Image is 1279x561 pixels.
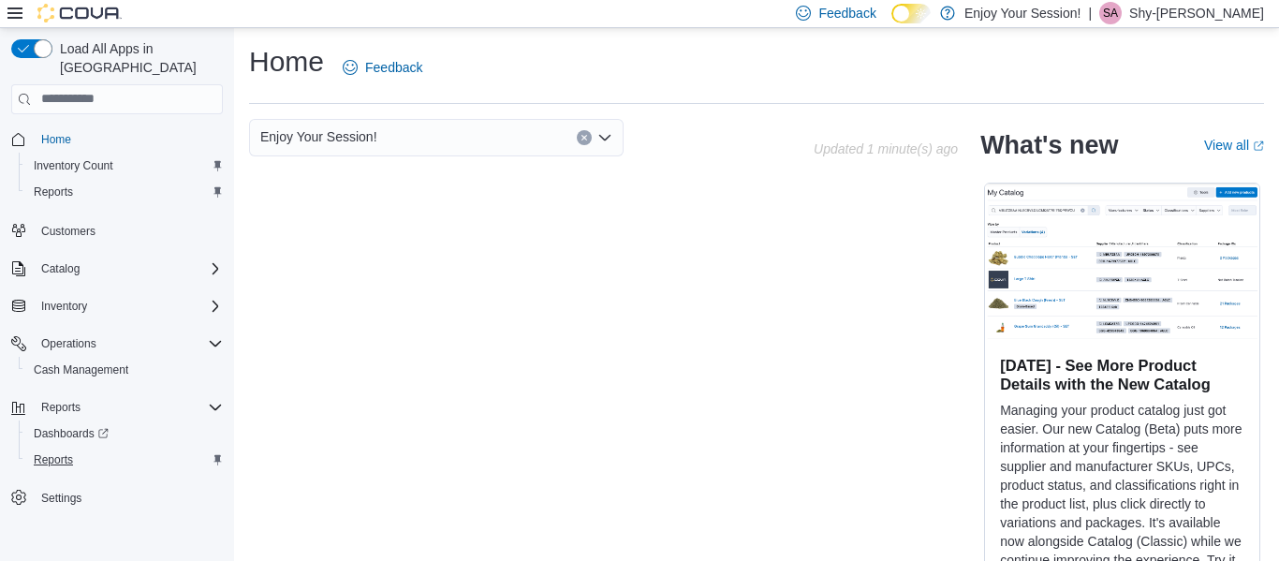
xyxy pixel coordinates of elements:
[4,331,230,357] button: Operations
[19,179,230,205] button: Reports
[4,293,230,319] button: Inventory
[365,58,422,77] span: Feedback
[41,224,96,239] span: Customers
[335,49,430,86] a: Feedback
[41,491,81,506] span: Settings
[26,422,223,445] span: Dashboards
[891,4,931,23] input: Dark Mode
[1129,2,1264,24] p: Shy-[PERSON_NAME]
[37,4,122,22] img: Cova
[26,181,223,203] span: Reports
[1253,140,1264,152] svg: External link
[34,218,223,242] span: Customers
[41,400,81,415] span: Reports
[260,125,377,148] span: Enjoy Your Session!
[1099,2,1122,24] div: Shy-ann Knopff
[249,43,324,81] h1: Home
[34,258,87,280] button: Catalog
[34,258,223,280] span: Catalog
[34,396,223,419] span: Reports
[891,23,892,24] span: Dark Mode
[26,359,136,381] a: Cash Management
[11,118,223,560] nav: Complex example
[26,155,223,177] span: Inventory Count
[26,449,223,471] span: Reports
[34,295,95,317] button: Inventory
[814,141,958,156] p: Updated 1 minute(s) ago
[52,39,223,77] span: Load All Apps in [GEOGRAPHIC_DATA]
[34,332,104,355] button: Operations
[577,130,592,145] button: Clear input
[26,181,81,203] a: Reports
[34,396,88,419] button: Reports
[4,256,230,282] button: Catalog
[19,447,230,473] button: Reports
[41,299,87,314] span: Inventory
[41,132,71,147] span: Home
[964,2,1081,24] p: Enjoy Your Session!
[19,421,230,447] a: Dashboards
[26,359,223,381] span: Cash Management
[34,426,109,441] span: Dashboards
[980,130,1118,160] h2: What's new
[1000,356,1244,393] h3: [DATE] - See More Product Details with the New Catalog
[26,449,81,471] a: Reports
[4,394,230,421] button: Reports
[597,130,612,145] button: Open list of options
[19,153,230,179] button: Inventory Count
[19,357,230,383] button: Cash Management
[818,4,875,22] span: Feedback
[34,158,113,173] span: Inventory Count
[34,332,223,355] span: Operations
[34,128,79,151] a: Home
[1204,138,1264,153] a: View allExternal link
[41,261,80,276] span: Catalog
[41,336,96,351] span: Operations
[34,362,128,377] span: Cash Management
[26,422,116,445] a: Dashboards
[34,185,73,199] span: Reports
[4,216,230,244] button: Customers
[26,155,121,177] a: Inventory Count
[34,220,103,243] a: Customers
[34,295,223,317] span: Inventory
[1088,2,1092,24] p: |
[4,484,230,511] button: Settings
[4,125,230,153] button: Home
[34,452,73,467] span: Reports
[34,127,223,151] span: Home
[1103,2,1118,24] span: Sa
[34,487,89,509] a: Settings
[34,486,223,509] span: Settings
